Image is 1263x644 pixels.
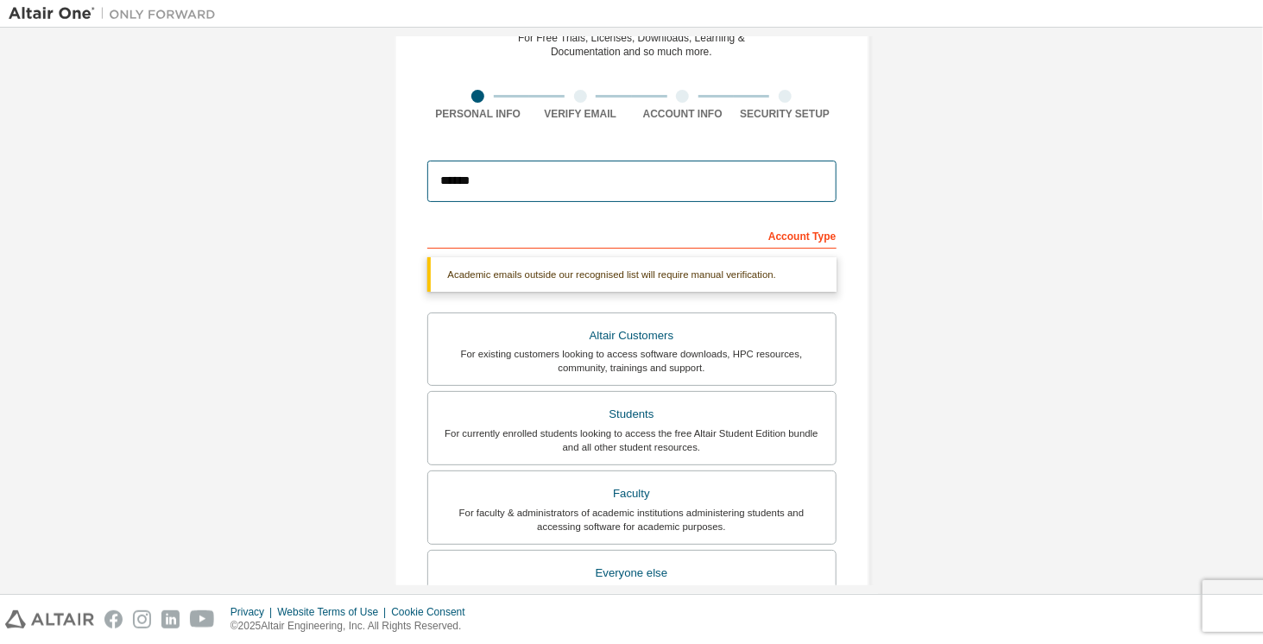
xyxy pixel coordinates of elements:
[230,619,476,634] p: © 2025 Altair Engineering, Inc. All Rights Reserved.
[427,107,530,121] div: Personal Info
[518,31,745,59] div: For Free Trials, Licenses, Downloads, Learning & Documentation and so much more.
[230,605,277,619] div: Privacy
[190,610,215,628] img: youtube.svg
[439,561,825,585] div: Everyone else
[439,426,825,454] div: For currently enrolled students looking to access the free Altair Student Edition bundle and all ...
[439,402,825,426] div: Students
[161,610,180,628] img: linkedin.svg
[439,324,825,348] div: Altair Customers
[439,506,825,534] div: For faculty & administrators of academic institutions administering students and accessing softwa...
[439,347,825,375] div: For existing customers looking to access software downloads, HPC resources, community, trainings ...
[9,5,224,22] img: Altair One
[427,221,837,249] div: Account Type
[5,610,94,628] img: altair_logo.svg
[734,107,837,121] div: Security Setup
[133,610,151,628] img: instagram.svg
[632,107,735,121] div: Account Info
[529,107,632,121] div: Verify Email
[277,605,391,619] div: Website Terms of Use
[104,610,123,628] img: facebook.svg
[427,257,837,292] div: Academic emails outside our recognised list will require manual verification.
[439,482,825,506] div: Faculty
[391,605,475,619] div: Cookie Consent
[439,585,825,613] div: For individuals, businesses and everyone else looking to try Altair software and explore our prod...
